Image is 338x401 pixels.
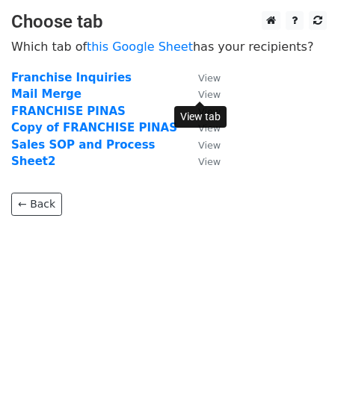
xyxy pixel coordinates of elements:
[11,121,177,134] a: Copy of FRANCHISE PINAS
[183,71,221,84] a: View
[11,11,327,33] h3: Choose tab
[87,40,193,54] a: this Google Sheet
[263,329,338,401] iframe: Chat Widget
[198,140,221,151] small: View
[183,138,221,152] a: View
[174,106,227,128] div: View tab
[11,71,132,84] a: Franchise Inquiries
[198,72,221,84] small: View
[11,105,126,118] a: FRANCHISE PINAS
[183,155,221,168] a: View
[11,155,55,168] a: Sheet2
[183,87,221,101] a: View
[198,89,221,100] small: View
[198,156,221,167] small: View
[11,138,156,152] a: Sales SOP and Process
[11,39,327,55] p: Which tab of has your recipients?
[11,87,82,101] a: Mail Merge
[11,193,62,216] a: ← Back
